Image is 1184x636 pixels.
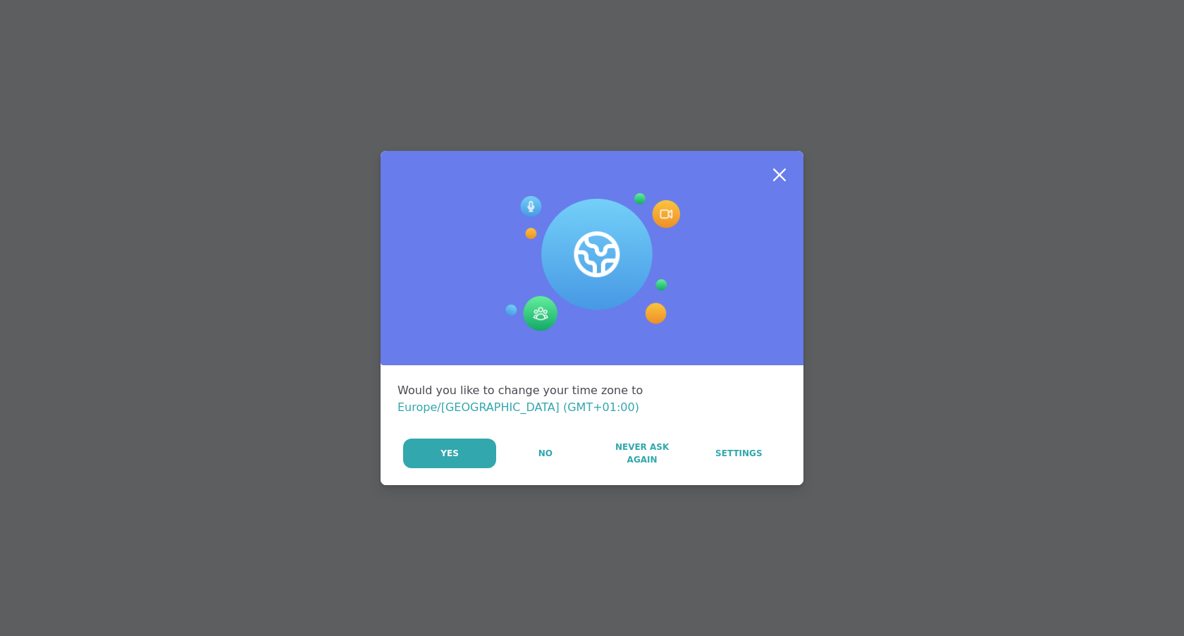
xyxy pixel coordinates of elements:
[691,439,787,468] a: Settings
[504,193,680,331] img: Session Experience
[538,447,553,460] span: No
[601,441,682,466] span: Never Ask Again
[498,439,593,468] button: No
[397,382,787,416] div: Would you like to change your time zone to
[715,447,763,460] span: Settings
[403,439,496,468] button: Yes
[397,400,639,414] span: Europe/[GEOGRAPHIC_DATA] (GMT+01:00)
[440,447,459,460] span: Yes
[594,439,689,468] button: Never Ask Again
